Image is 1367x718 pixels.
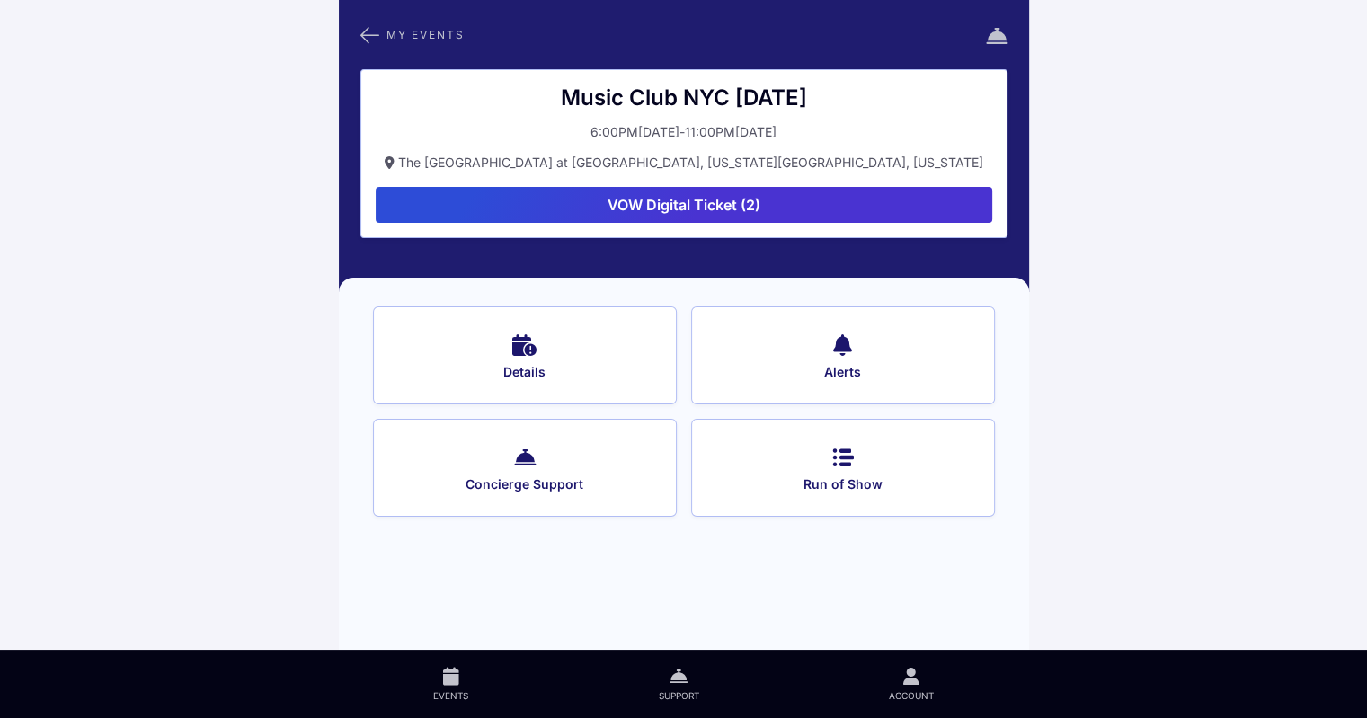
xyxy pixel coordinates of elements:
div: 6:00PM[DATE] [590,122,679,142]
button: 6:00PM[DATE]-11:00PM[DATE] [376,122,992,142]
span: The [GEOGRAPHIC_DATA] at [GEOGRAPHIC_DATA], [US_STATE][GEOGRAPHIC_DATA], [US_STATE] [398,155,983,170]
a: Account [794,650,1028,718]
button: Concierge Support [373,419,677,517]
span: Concierge Support [397,476,652,492]
div: Music Club NYC [DATE] [376,84,992,111]
div: 11:00PM[DATE] [685,122,777,142]
button: My Events [360,23,465,47]
button: VOW Digital Ticket (2) [376,187,992,223]
span: Alerts [715,364,971,380]
span: Events [433,689,468,702]
span: My Events [386,30,465,40]
span: Account [889,689,934,702]
a: Events [339,650,564,718]
span: Support [658,689,698,702]
button: The [GEOGRAPHIC_DATA] at [GEOGRAPHIC_DATA], [US_STATE][GEOGRAPHIC_DATA], [US_STATE] [376,153,992,173]
button: Run of Show [691,419,995,517]
span: Details [397,364,652,380]
button: Alerts [691,306,995,404]
span: Run of Show [715,476,971,492]
button: Details [373,306,677,404]
a: Support [564,650,794,718]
